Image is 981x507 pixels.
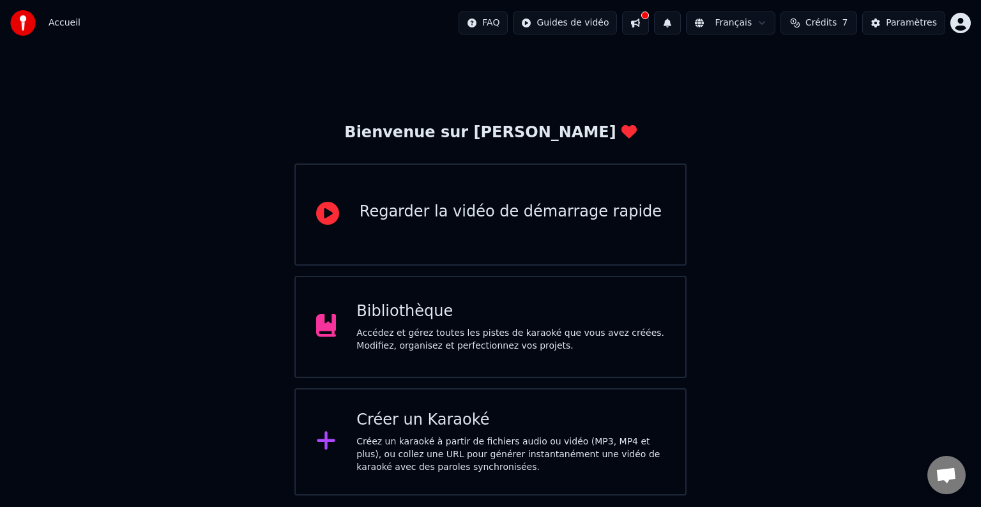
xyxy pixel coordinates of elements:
span: Crédits [805,17,837,29]
div: Créer un Karaoké [356,410,665,430]
button: Crédits7 [780,11,857,34]
a: Ouvrir le chat [927,456,966,494]
div: Accédez et gérez toutes les pistes de karaoké que vous avez créées. Modifiez, organisez et perfec... [356,327,665,352]
div: Créez un karaoké à partir de fichiers audio ou vidéo (MP3, MP4 et plus), ou collez une URL pour g... [356,435,665,474]
span: Accueil [49,17,80,29]
button: Paramètres [862,11,945,34]
nav: breadcrumb [49,17,80,29]
span: 7 [842,17,848,29]
button: Guides de vidéo [513,11,617,34]
div: Bibliothèque [356,301,665,322]
div: Regarder la vidéo de démarrage rapide [360,202,662,222]
button: FAQ [459,11,508,34]
div: Bienvenue sur [PERSON_NAME] [344,123,636,143]
img: youka [10,10,36,36]
div: Paramètres [886,17,937,29]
